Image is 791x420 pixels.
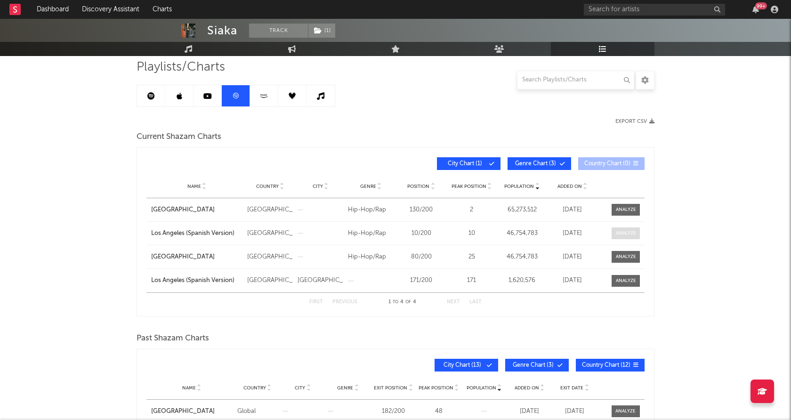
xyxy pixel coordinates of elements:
div: 46,754,783 [499,229,545,238]
div: Hip-Hop/Rap [348,205,394,215]
div: Hip-Hop/Rap [348,229,394,238]
div: [DATE] [549,276,595,285]
button: City Chart(13) [435,359,498,372]
span: Name [182,385,196,391]
span: City Chart ( 13 ) [441,363,484,368]
div: [GEOGRAPHIC_DATA] [247,276,293,285]
button: Country Chart(12) [576,359,645,372]
div: 171 [449,276,494,285]
span: Country [243,385,266,391]
div: 1,620,576 [499,276,545,285]
button: First [309,299,323,305]
span: Playlists/Charts [137,62,225,73]
span: Added On [557,184,582,189]
div: Siaka [207,24,237,38]
span: Genre Chart ( 3 ) [514,161,557,167]
span: Country Chart ( 0 ) [584,161,630,167]
div: [GEOGRAPHIC_DATA] [247,205,293,215]
span: Added On [515,385,539,391]
div: [DATE] [549,205,595,215]
button: Genre Chart(3) [508,157,571,170]
span: Position [407,184,429,189]
span: Country [256,184,279,189]
button: Next [447,299,460,305]
button: (1) [308,24,335,38]
button: Track [249,24,308,38]
div: 10 [449,229,494,238]
span: ( 1 ) [308,24,336,38]
div: 65,273,512 [499,205,545,215]
span: Country Chart ( 12 ) [582,363,630,368]
a: [GEOGRAPHIC_DATA] [151,205,242,215]
div: 1 4 4 [376,297,428,308]
span: Population [504,184,534,189]
span: of [405,300,411,304]
span: Current Shazam Charts [137,131,221,143]
span: Exit Date [560,385,583,391]
div: 10 / 200 [398,229,444,238]
button: City Chart(1) [437,157,500,170]
div: 80 / 200 [398,252,444,262]
button: Export CSV [615,119,654,124]
div: 46,754,783 [499,252,545,262]
div: [GEOGRAPHIC_DATA] [247,229,293,238]
button: Country Chart(0) [578,157,645,170]
div: Global [237,407,278,416]
span: Peak Position [452,184,486,189]
div: 182 / 200 [373,407,413,416]
span: Peak Position [419,385,453,391]
button: 99+ [752,6,759,13]
span: Exit Position [374,385,407,391]
input: Search for artists [584,4,725,16]
span: City [313,184,323,189]
div: [GEOGRAPHIC_DATA] [298,276,343,285]
div: Hip-Hop/Rap [348,252,394,262]
div: [DATE] [555,407,595,416]
div: [DATE] [549,229,595,238]
button: Previous [332,299,357,305]
div: [DATE] [509,407,549,416]
span: Genre [337,385,353,391]
div: [GEOGRAPHIC_DATA] [247,252,293,262]
button: Genre Chart(3) [505,359,569,372]
input: Search Playlists/Charts [517,71,635,89]
div: 2 [449,205,494,215]
span: Genre [360,184,376,189]
div: 130 / 200 [398,205,444,215]
span: Genre Chart ( 3 ) [511,363,555,368]
div: 48 [419,407,459,416]
div: [DATE] [549,252,595,262]
div: 25 [449,252,494,262]
span: to [393,300,398,304]
div: 171 / 200 [398,276,444,285]
a: [GEOGRAPHIC_DATA] [151,407,233,416]
a: [GEOGRAPHIC_DATA] [151,252,242,262]
span: Past Shazam Charts [137,333,209,344]
span: Name [187,184,201,189]
button: Last [469,299,482,305]
div: 99 + [755,2,767,9]
span: City [295,385,305,391]
a: Los Angeles (Spanish Version) [151,229,242,238]
span: City Chart ( 1 ) [443,161,486,167]
a: Los Angeles (Spanish Version) [151,276,242,285]
span: Population [467,385,496,391]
